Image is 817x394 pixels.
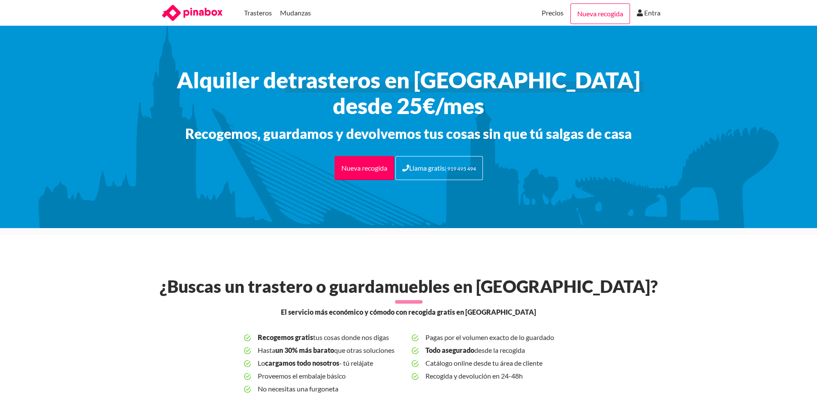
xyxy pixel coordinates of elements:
h3: Recogemos, guardamos y devolvemos tus cosas sin que tú salgas de casa [151,125,666,142]
h2: ¿Buscas un trastero o guardamuebles en [GEOGRAPHIC_DATA]? [155,276,663,297]
span: Lo - tú relájate [258,357,405,370]
b: cargamos todo nosotros [265,359,339,367]
span: desde la recogida [425,344,573,357]
b: Recogemos gratis [258,333,313,341]
span: Hasta que otras soluciones [258,344,405,357]
a: Nueva recogida [335,156,394,180]
span: Recogida y devolución en 24-48h [425,370,573,382]
span: El servicio más económico y cómodo con recogida gratis en [GEOGRAPHIC_DATA] [281,307,536,317]
span: Proveemos el embalaje básico [258,370,405,382]
b: Todo asegurado [425,346,474,354]
small: | 919 495 494 [445,165,476,172]
span: tus cosas donde nos digas [258,331,405,344]
a: Nueva recogida [570,3,630,24]
b: un 30% más barato [275,346,334,354]
h1: Alquiler de desde 25€/mes [151,67,666,118]
span: Pagas por el volumen exacto de lo guardado [425,331,573,344]
span: trasteros en [GEOGRAPHIC_DATA] [288,67,640,93]
a: Llama gratis| 919 495 494 [395,156,483,180]
span: Catálogo online desde tu área de cliente [425,357,573,370]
